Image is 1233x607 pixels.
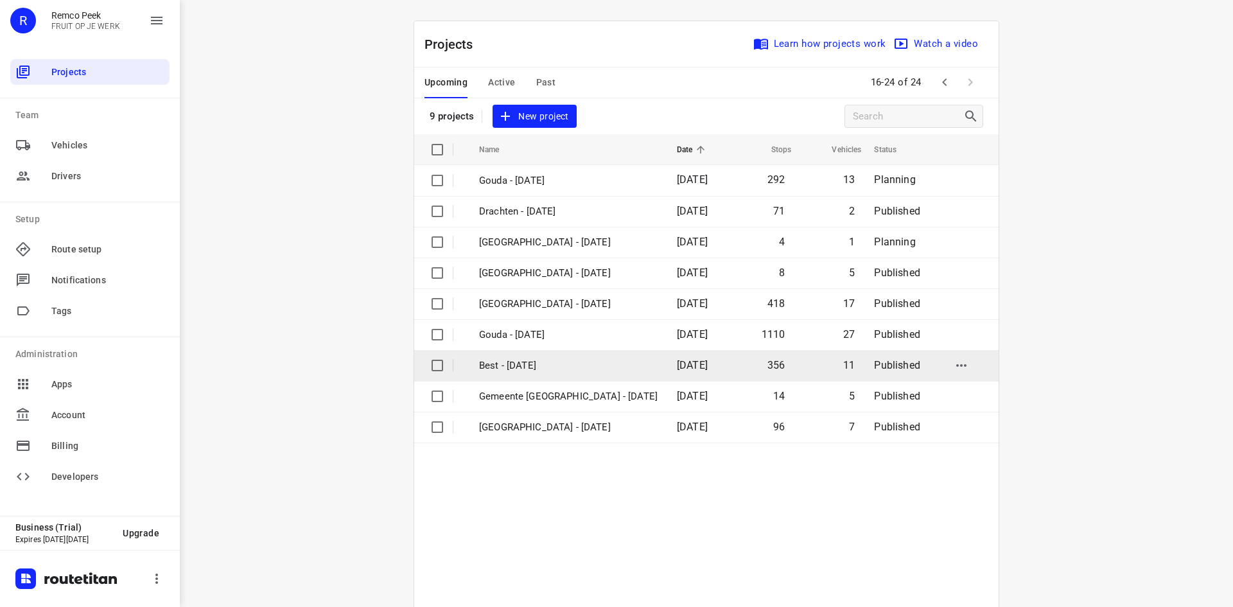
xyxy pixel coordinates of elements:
[932,69,958,95] span: Previous Page
[15,522,112,532] p: Business (Trial)
[51,378,164,391] span: Apps
[767,359,785,371] span: 356
[10,464,170,489] div: Developers
[479,235,658,250] p: Antwerpen - Thursday
[479,266,658,281] p: Gemeente Rotterdam - Thursday
[849,236,855,248] span: 1
[874,205,920,217] span: Published
[874,142,913,157] span: Status
[479,420,658,435] p: Gemeente Rotterdam - Tuesday
[849,267,855,279] span: 5
[677,297,708,310] span: [DATE]
[853,107,963,127] input: Search projects
[15,109,170,122] p: Team
[479,297,658,312] p: Zwolle - Thursday
[10,163,170,189] div: Drivers
[51,139,164,152] span: Vehicles
[677,267,708,279] span: [DATE]
[677,205,708,217] span: [DATE]
[10,402,170,428] div: Account
[500,109,568,125] span: New project
[677,328,708,340] span: [DATE]
[849,421,855,433] span: 7
[10,298,170,324] div: Tags
[963,109,983,124] div: Search
[874,421,920,433] span: Published
[10,59,170,85] div: Projects
[767,173,785,186] span: 292
[874,359,920,371] span: Published
[677,359,708,371] span: [DATE]
[958,69,983,95] span: Next Page
[773,421,785,433] span: 96
[15,347,170,361] p: Administration
[767,297,785,310] span: 418
[773,390,785,402] span: 14
[843,328,855,340] span: 27
[15,535,112,544] p: Expires [DATE][DATE]
[874,390,920,402] span: Published
[10,8,36,33] div: R
[843,297,855,310] span: 17
[15,213,170,226] p: Setup
[10,132,170,158] div: Vehicles
[493,105,576,128] button: New project
[10,371,170,397] div: Apps
[843,359,855,371] span: 11
[479,358,658,373] p: Best - [DATE]
[424,75,468,91] span: Upcoming
[10,433,170,459] div: Billing
[112,522,170,545] button: Upgrade
[843,173,855,186] span: 13
[762,328,785,340] span: 1110
[677,390,708,402] span: [DATE]
[849,390,855,402] span: 5
[874,236,915,248] span: Planning
[424,35,484,54] p: Projects
[536,75,556,91] span: Past
[677,173,708,186] span: [DATE]
[10,267,170,293] div: Notifications
[779,236,785,248] span: 4
[779,267,785,279] span: 8
[51,409,164,422] span: Account
[430,110,474,122] p: 9 projects
[815,142,861,157] span: Vehicles
[479,389,658,404] p: Gemeente [GEOGRAPHIC_DATA] - [DATE]
[123,528,159,538] span: Upgrade
[479,204,658,219] p: Drachten - Thursday
[488,75,515,91] span: Active
[849,205,855,217] span: 2
[773,205,785,217] span: 71
[51,66,164,79] span: Projects
[51,22,120,31] p: FRUIT OP JE WERK
[677,142,710,157] span: Date
[51,274,164,287] span: Notifications
[874,328,920,340] span: Published
[874,173,915,186] span: Planning
[51,10,120,21] p: Remco Peek
[874,267,920,279] span: Published
[51,439,164,453] span: Billing
[51,470,164,484] span: Developers
[866,69,927,96] span: 16-24 of 24
[479,142,516,157] span: Name
[677,236,708,248] span: [DATE]
[51,304,164,318] span: Tags
[51,243,164,256] span: Route setup
[10,236,170,262] div: Route setup
[51,170,164,183] span: Drivers
[874,297,920,310] span: Published
[677,421,708,433] span: [DATE]
[479,173,658,188] p: Gouda - Friday
[479,328,658,342] p: Gouda - Thursday
[755,142,792,157] span: Stops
